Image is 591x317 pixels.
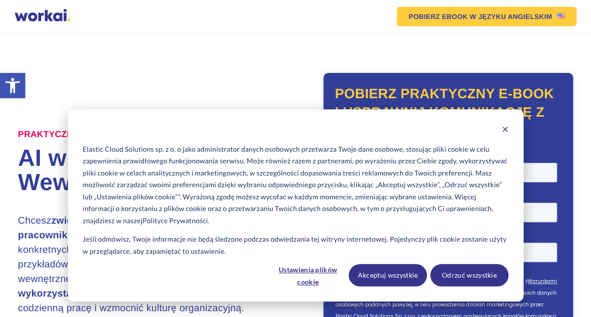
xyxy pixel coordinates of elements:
[143,215,210,227] a: Polityce Prywatności.
[557,13,565,18] img: US flag
[430,264,508,286] button: Odrzuć wszystkie
[83,143,508,227] p: Elastic Cloud Solutions sp. z o. o jako administrator danych osobowych przetwarza Twoje dane osob...
[18,213,268,316] h3: Chcesz Pobierz nasz praktyczny ebook, pełen konkretnych wskazówek, gotowych promptów i przykładów...
[12,179,62,187] p: wiadomości e-mail
[408,13,468,20] em: POBIERZ EBOOK
[397,7,576,26] a: POBIERZ EBOOKW JĘZYKU ANGIELSKIMUS flag
[502,124,508,137] button: Dismiss cookie banner
[18,146,295,195] h1: AI w Komunikacji Wewnętrznej
[18,129,146,140] label: Praktyczny przewodnik:
[83,233,508,257] p: Jeśli odmówisz, Twoje informacje nie będą śledzone podczas odwiedzania tej witryny internetowej. ...
[349,264,427,286] button: Akceptuj wszystkie
[270,264,345,286] button: Ustawienia plików cookie
[68,109,523,301] div: Cookie banner
[335,85,561,140] h2: Pobierz praktyczny e-book i usprawnij komunikację z AI:
[42,138,94,145] a: Polityką prywatności
[2,180,9,187] input: wiadomości e-mail*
